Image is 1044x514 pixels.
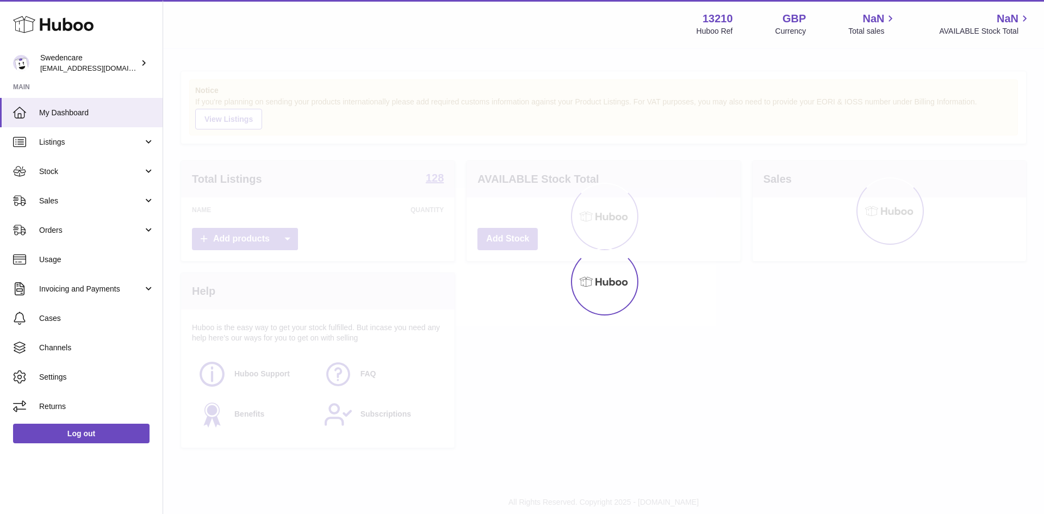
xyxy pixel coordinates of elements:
[39,343,154,353] span: Channels
[13,55,29,71] img: internalAdmin-13210@internal.huboo.com
[39,137,143,147] span: Listings
[39,284,143,294] span: Invoicing and Payments
[39,196,143,206] span: Sales
[40,53,138,73] div: Swedencare
[39,166,143,177] span: Stock
[697,26,733,36] div: Huboo Ref
[997,11,1018,26] span: NaN
[39,108,154,118] span: My Dashboard
[703,11,733,26] strong: 13210
[848,11,897,36] a: NaN Total sales
[39,225,143,236] span: Orders
[39,313,154,324] span: Cases
[848,26,897,36] span: Total sales
[39,255,154,265] span: Usage
[862,11,884,26] span: NaN
[39,372,154,382] span: Settings
[13,424,150,443] a: Log out
[782,11,806,26] strong: GBP
[939,26,1031,36] span: AVAILABLE Stock Total
[939,11,1031,36] a: NaN AVAILABLE Stock Total
[40,64,160,72] span: [EMAIL_ADDRESS][DOMAIN_NAME]
[775,26,806,36] div: Currency
[39,401,154,412] span: Returns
